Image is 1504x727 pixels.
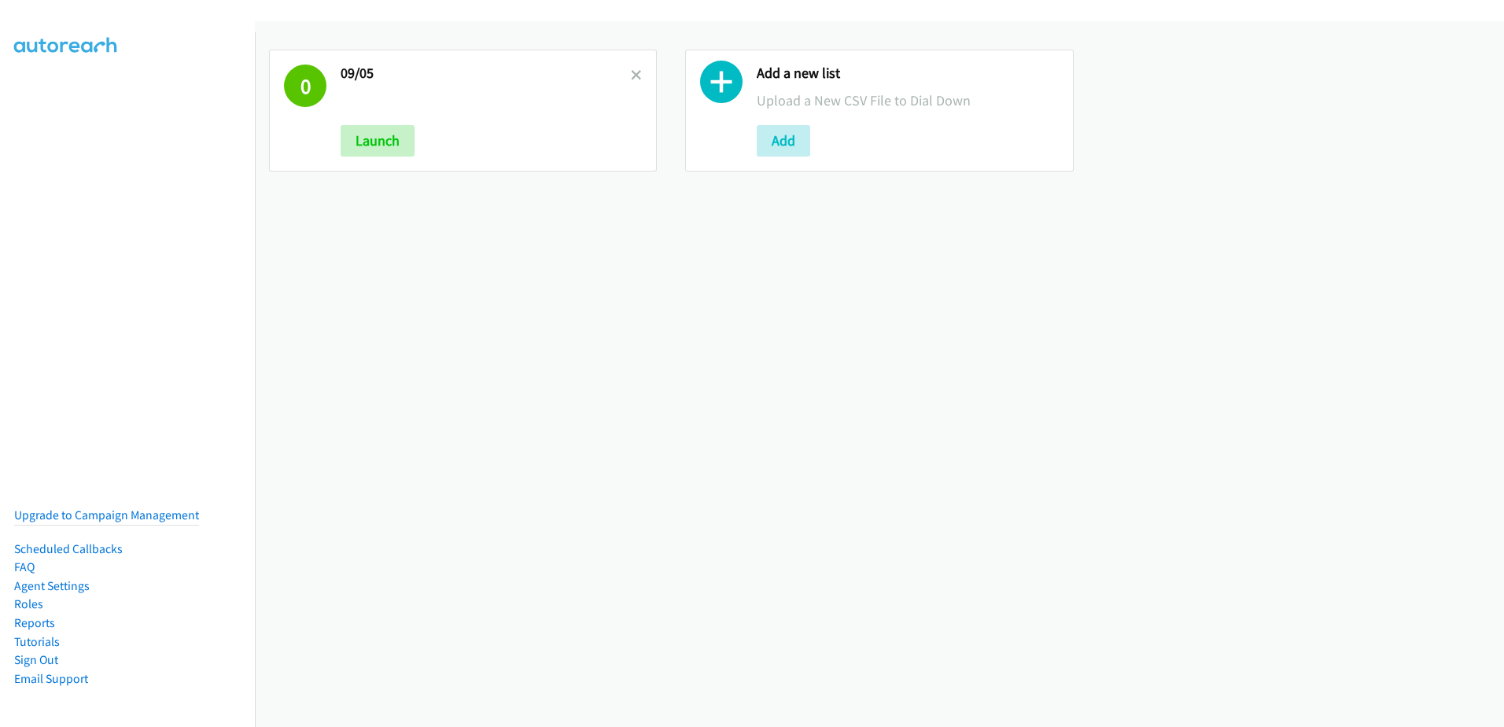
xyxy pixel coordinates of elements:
[341,65,631,83] h2: 09/05
[341,125,415,157] button: Launch
[14,559,35,574] a: FAQ
[14,578,90,593] a: Agent Settings
[757,65,1058,83] h2: Add a new list
[14,652,58,667] a: Sign Out
[284,65,326,107] h1: 0
[14,634,60,649] a: Tutorials
[14,507,199,522] a: Upgrade to Campaign Management
[14,541,123,556] a: Scheduled Callbacks
[14,615,55,630] a: Reports
[14,596,43,611] a: Roles
[757,125,810,157] button: Add
[14,671,88,686] a: Email Support
[757,90,1058,111] p: Upload a New CSV File to Dial Down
